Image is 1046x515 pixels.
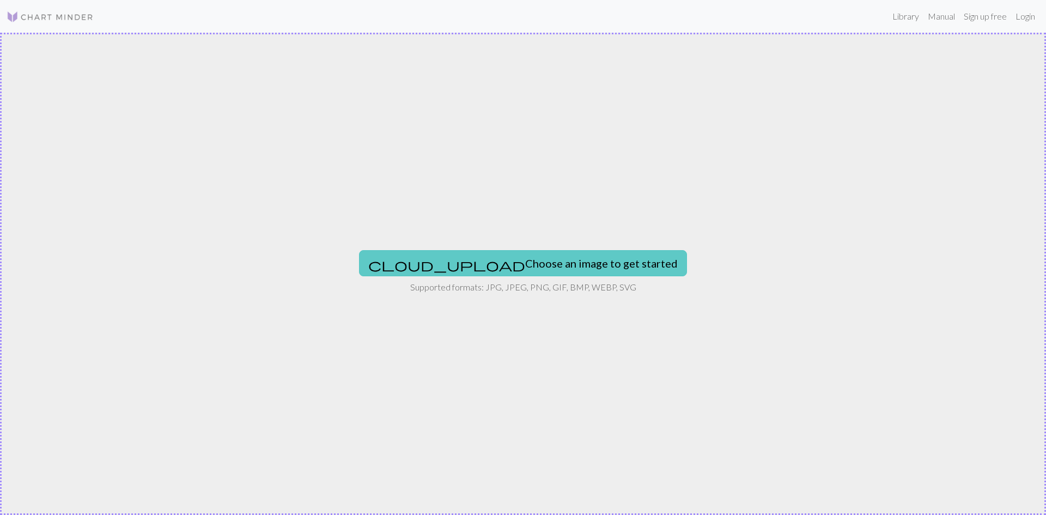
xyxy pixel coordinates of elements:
[368,257,525,272] span: cloud_upload
[923,5,959,27] a: Manual
[959,5,1011,27] a: Sign up free
[410,281,636,294] p: Supported formats: JPG, JPEG, PNG, GIF, BMP, WEBP, SVG
[1011,5,1039,27] a: Login
[7,10,94,23] img: Logo
[359,250,687,276] button: Choose an image to get started
[888,5,923,27] a: Library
